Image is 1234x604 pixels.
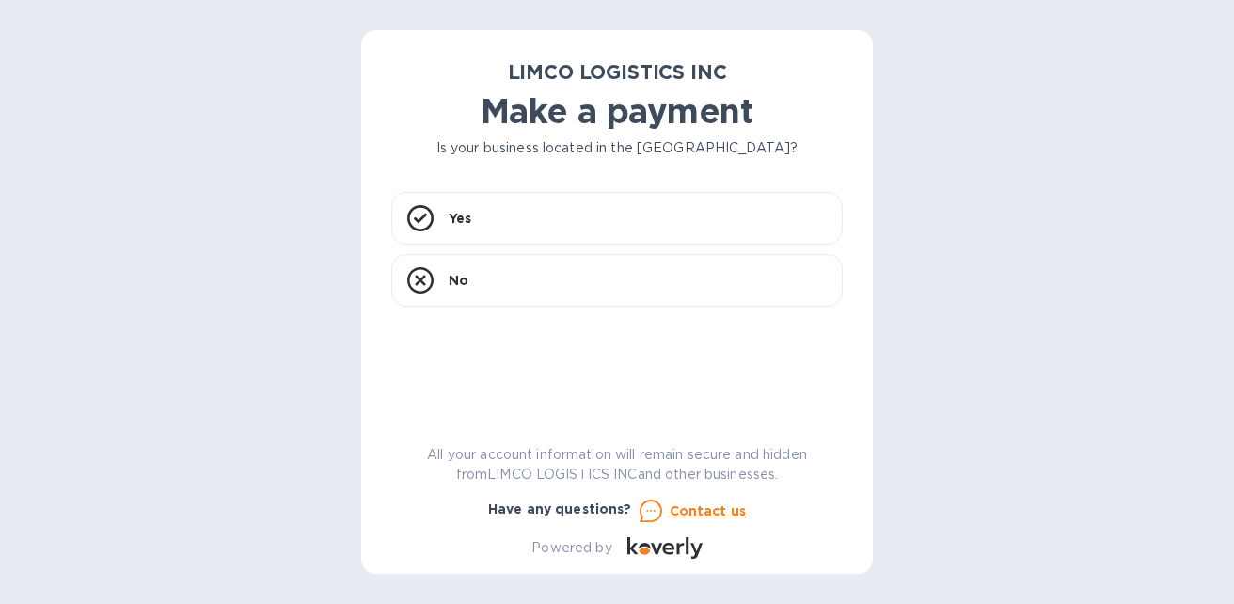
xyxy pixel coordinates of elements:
[449,209,471,228] p: Yes
[488,501,632,517] b: Have any questions?
[391,445,843,485] p: All your account information will remain secure and hidden from LIMCO LOGISTICS INC and other bus...
[391,91,843,131] h1: Make a payment
[391,138,843,158] p: Is your business located in the [GEOGRAPHIC_DATA]?
[531,538,611,558] p: Powered by
[508,60,727,84] b: LIMCO LOGISTICS INC
[449,271,468,290] p: No
[670,503,747,518] u: Contact us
